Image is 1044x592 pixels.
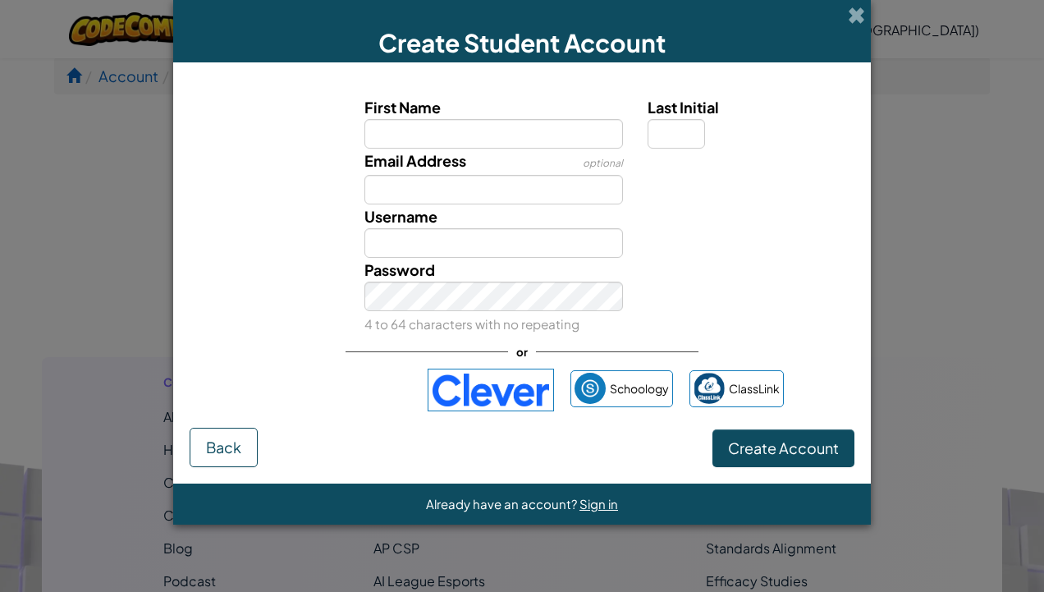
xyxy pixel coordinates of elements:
small: 4 to 64 characters with no repeating [364,316,579,332]
img: schoology.png [575,373,606,404]
span: Last Initial [648,98,719,117]
img: classlink-logo-small.png [694,373,725,404]
span: optional [583,157,623,169]
a: Sign in [579,496,618,512]
iframe: Sign in with Google Button [253,372,419,408]
span: Back [206,438,241,457]
button: Create Account [712,429,854,467]
span: Email Address [364,151,466,170]
span: Password [364,260,435,279]
span: First Name [364,98,441,117]
button: Back [190,428,258,467]
span: Create Student Account [378,27,666,58]
span: Create Account [728,438,839,457]
span: ClassLink [729,377,780,401]
span: Username [364,207,437,226]
span: Already have an account? [426,496,579,512]
span: or [508,340,536,364]
span: Schoology [610,377,669,401]
img: clever-logo-blue.png [428,369,554,411]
